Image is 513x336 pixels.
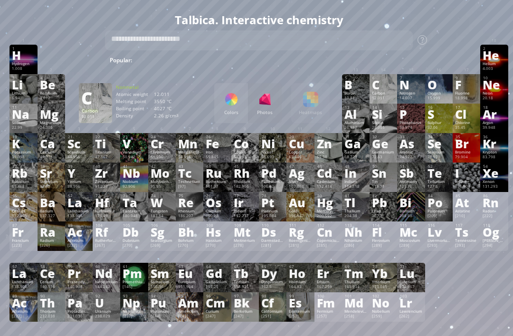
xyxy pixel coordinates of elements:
div: 3 [12,76,35,80]
div: Au [289,197,312,208]
div: Zinc [317,150,340,154]
div: 72 [95,193,118,198]
div: 28 [262,134,284,139]
div: 72.63 [372,154,395,160]
div: Cl [455,109,478,119]
div: 37 [12,164,35,169]
div: 55.845 [206,154,228,160]
div: F [455,79,478,90]
div: C [81,90,109,106]
div: 47 [289,164,312,169]
div: Silicon [372,120,395,125]
div: Te [427,168,450,178]
div: V [123,138,145,149]
div: Nitrogen [399,91,422,96]
h1: Talbica. Interactive chemistry [7,12,511,28]
div: 50.942 [123,154,145,160]
div: 27 [234,134,256,139]
div: Cesium [12,209,35,213]
div: 86 [483,193,505,198]
div: 46 [262,164,284,169]
div: Mercury [317,209,340,213]
div: Beryllium [40,91,63,96]
div: 7 [400,76,422,80]
div: 83.798 [483,154,505,160]
div: 29 [289,134,312,139]
div: 55 [12,193,35,198]
div: 22.99 [12,125,35,131]
div: Barium [40,209,63,213]
div: 2.26 g/cm [154,113,192,119]
div: 18 [483,105,505,110]
div: 11 [12,105,35,110]
div: Hg [317,197,340,208]
div: Tl [344,197,367,208]
div: Be [40,79,63,90]
div: 20.18 [483,96,505,101]
div: 118.71 [372,184,395,190]
div: 30 [317,134,340,139]
span: HCl [279,55,298,65]
div: Na [12,109,35,119]
div: Iron [206,150,228,154]
div: 12.011 [372,96,395,101]
div: Se [427,138,450,149]
div: 44.956 [67,154,90,160]
div: 83 [400,193,422,198]
div: 81 [345,193,367,198]
div: 88.906 [67,184,90,190]
div: Helium [483,61,505,66]
div: 4027 °C [154,106,192,112]
div: 5 [345,76,367,80]
div: Argon [483,120,505,125]
div: 112.414 [317,184,340,190]
div: 6 [82,86,109,90]
div: Ir [234,197,256,208]
div: Carbon [372,91,395,96]
div: Tc [178,168,201,178]
div: 32 [372,134,395,139]
div: 92.906 [123,184,145,190]
div: Phosphorus [399,120,422,125]
div: 41 [123,164,145,169]
div: 30.974 [399,125,422,131]
sub: 2 [310,60,312,65]
div: Chlorine [455,120,478,125]
div: Nonmetal [116,84,192,90]
div: 20 [40,134,63,139]
div: K [12,138,35,149]
div: 49 [345,164,367,169]
div: 82 [372,193,395,198]
sub: 2 [236,60,237,65]
div: Ti [95,138,118,149]
div: 77 [234,193,256,198]
span: H O [227,55,247,65]
div: Hydrogen [12,61,35,66]
div: 22 [95,134,118,139]
div: Strontium [40,179,63,184]
div: 74 [151,193,173,198]
div: Osmium [206,209,228,213]
div: Os [206,197,228,208]
div: 18.998 [455,96,478,101]
div: Ruthenium [206,179,228,184]
div: At [455,197,478,208]
div: 127.6 [427,184,450,190]
div: Cu [289,138,312,149]
div: 79.904 [455,154,478,160]
div: 8 [428,76,450,80]
div: 25 [179,134,201,139]
div: Melting point [116,98,154,105]
div: 1.008 [12,66,35,72]
div: 57 [68,193,90,198]
div: Ca [40,138,63,149]
div: 12.011 [82,114,109,122]
div: 85.468 [12,184,35,190]
div: Tellurium [427,179,450,184]
div: Ga [344,138,367,149]
div: Arsenic [399,150,422,154]
div: Titanium [95,150,118,154]
div: 84 [428,193,450,198]
div: 45 [234,164,256,169]
div: Gallium [344,150,367,154]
